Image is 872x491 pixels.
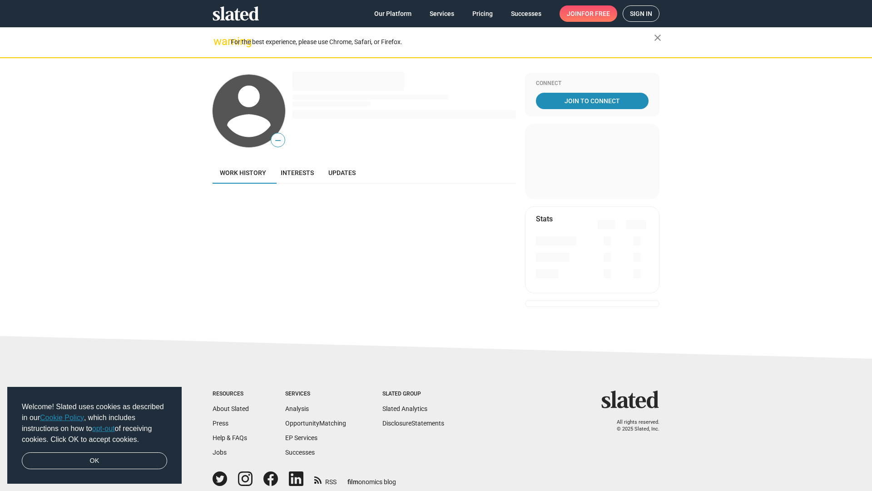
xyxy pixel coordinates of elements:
[285,434,317,441] a: EP Services
[213,405,249,412] a: About Slated
[347,478,358,486] span: film
[314,472,337,486] a: RSS
[22,401,167,445] span: Welcome! Slated uses cookies as described in our , which includes instructions on how to of recei...
[231,36,654,48] div: For the best experience, please use Chrome, Safari, or Firefox.
[328,169,356,176] span: Updates
[422,5,461,22] a: Services
[382,391,444,398] div: Slated Group
[213,449,227,456] a: Jobs
[220,169,266,176] span: Work history
[374,5,411,22] span: Our Platform
[213,391,249,398] div: Resources
[430,5,454,22] span: Services
[511,5,541,22] span: Successes
[382,405,427,412] a: Slated Analytics
[607,419,659,432] p: All rights reserved. © 2025 Slated, Inc.
[213,162,273,184] a: Work history
[567,5,610,22] span: Join
[382,420,444,427] a: DisclosureStatements
[581,5,610,22] span: for free
[22,452,167,470] a: dismiss cookie message
[536,214,553,224] mat-card-title: Stats
[213,434,247,441] a: Help & FAQs
[472,5,493,22] span: Pricing
[285,405,309,412] a: Analysis
[536,93,649,109] a: Join To Connect
[538,93,647,109] span: Join To Connect
[652,32,663,43] mat-icon: close
[465,5,500,22] a: Pricing
[630,6,652,21] span: Sign in
[285,391,346,398] div: Services
[40,414,84,421] a: Cookie Policy
[347,471,396,486] a: filmonomics blog
[285,420,346,427] a: OpportunityMatching
[281,169,314,176] span: Interests
[504,5,549,22] a: Successes
[271,135,285,146] span: —
[7,387,182,484] div: cookieconsent
[92,425,115,432] a: opt-out
[213,36,224,47] mat-icon: warning
[536,80,649,87] div: Connect
[623,5,659,22] a: Sign in
[273,162,321,184] a: Interests
[321,162,363,184] a: Updates
[560,5,617,22] a: Joinfor free
[213,420,228,427] a: Press
[367,5,419,22] a: Our Platform
[285,449,315,456] a: Successes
